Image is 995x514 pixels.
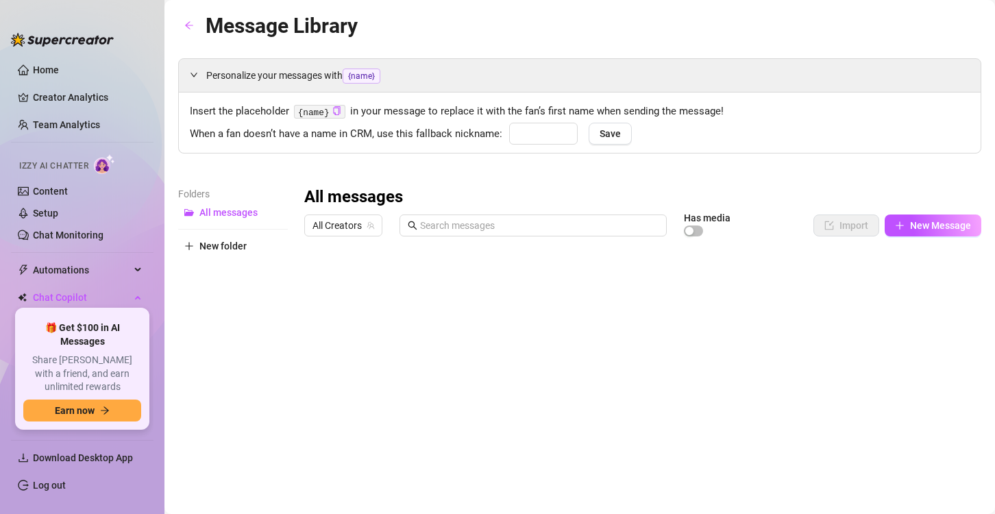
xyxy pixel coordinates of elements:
span: folder-open [184,208,194,217]
span: Earn now [55,405,95,416]
div: Personalize your messages with{name} [179,59,981,92]
span: arrow-left [184,21,194,30]
img: logo-BBDzfeDw.svg [11,33,114,47]
span: All messages [199,207,258,218]
button: New folder [178,235,288,257]
img: AI Chatter [94,154,115,174]
button: New Message [885,215,981,236]
span: Save [600,128,621,139]
span: search [408,221,417,230]
article: Has media [684,214,730,222]
a: Home [33,64,59,75]
span: New Message [910,220,971,231]
span: team [367,221,375,230]
a: Chat Monitoring [33,230,103,241]
span: copy [332,106,341,115]
span: Chat Copilot [33,286,130,308]
button: Import [813,215,879,236]
span: Download Desktop App [33,452,133,463]
span: 🎁 Get $100 in AI Messages [23,321,141,348]
img: Chat Copilot [18,293,27,302]
span: download [18,452,29,463]
span: Share [PERSON_NAME] with a friend, and earn unlimited rewards [23,354,141,394]
a: Content [33,186,68,197]
span: arrow-right [100,406,110,415]
span: expanded [190,71,198,79]
button: All messages [178,201,288,223]
button: Save [589,123,632,145]
a: Team Analytics [33,119,100,130]
span: When a fan doesn’t have a name in CRM, use this fallback nickname: [190,126,502,143]
a: Setup [33,208,58,219]
button: Earn nowarrow-right [23,400,141,421]
article: Folders [178,186,288,201]
a: Log out [33,480,66,491]
h3: All messages [304,186,403,208]
a: Creator Analytics [33,86,143,108]
span: {name} [343,69,380,84]
span: plus [895,221,905,230]
span: New folder [199,241,247,252]
span: thunderbolt [18,265,29,276]
input: Search messages [420,218,659,233]
span: Automations [33,259,130,281]
span: All Creators [312,215,374,236]
span: Insert the placeholder in your message to replace it with the fan’s first name when sending the m... [190,103,970,120]
code: {name} [294,105,345,119]
span: Personalize your messages with [206,68,970,84]
article: Message Library [206,10,358,42]
button: Click to Copy [332,106,341,117]
span: plus [184,241,194,251]
span: Izzy AI Chatter [19,160,88,173]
